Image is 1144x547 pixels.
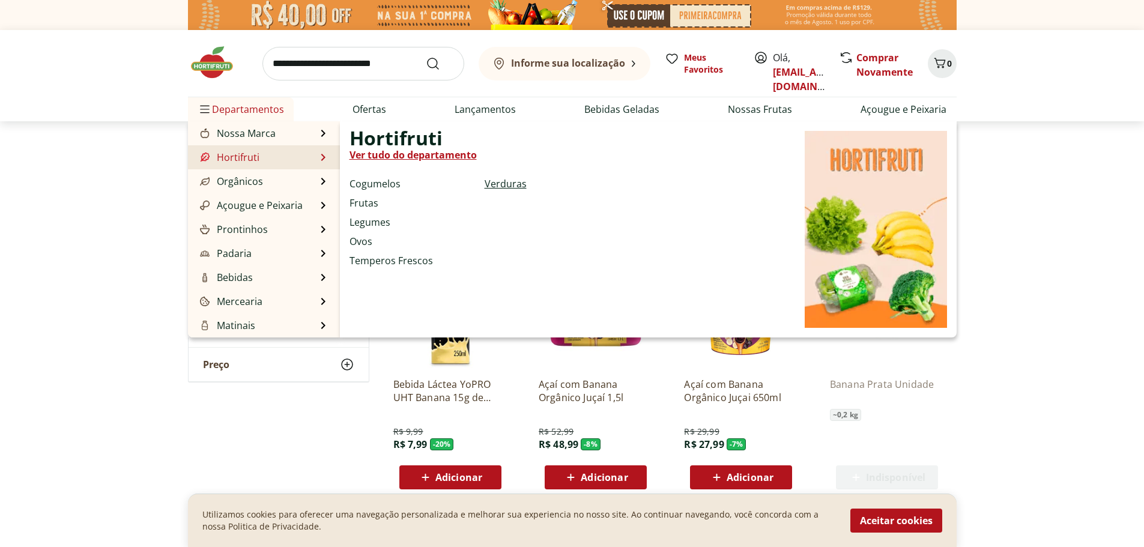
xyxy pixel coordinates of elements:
[198,246,252,261] a: PadariaPadaria
[198,318,255,333] a: MatinaisMatinais
[198,222,268,237] a: ProntinhosProntinhos
[856,51,913,79] a: Comprar Novamente
[947,58,952,69] span: 0
[198,95,212,124] button: Menu
[684,426,719,438] span: R$ 29,99
[188,44,248,80] img: Hortifruti
[203,358,229,370] span: Preço
[350,148,477,162] a: Ver tudo do departamento
[727,473,773,482] span: Adicionar
[350,253,433,268] a: Temperos Frescos
[200,201,210,210] img: Açougue e Peixaria
[198,198,303,213] a: Açougue e PeixariaAçougue e Peixaria
[200,225,210,234] img: Prontinhos
[393,378,507,404] a: Bebida Láctea YoPRO UHT Banana 15g de proteínas 250ml
[684,52,739,76] span: Meus Favoritos
[539,438,578,451] span: R$ 48,99
[684,378,798,404] a: Açaí com Banana Orgânico Juçai 650ml
[198,95,284,124] span: Departamentos
[202,509,836,533] p: Utilizamos cookies para oferecer uma navegação personalizada e melhorar sua experiencia no nosso ...
[200,297,210,306] img: Mercearia
[350,177,401,191] a: Cogumelos
[850,509,942,533] button: Aceitar cookies
[581,473,628,482] span: Adicionar
[861,102,946,116] a: Açougue e Peixaria
[511,56,625,70] b: Informe sua localização
[198,335,317,364] a: Frios, Queijos e LaticíniosFrios, Queijos e Laticínios
[773,50,826,94] span: Olá,
[198,294,262,309] a: MerceariaMercearia
[773,65,856,93] a: [EMAIL_ADDRESS][DOMAIN_NAME]
[485,177,527,191] a: Verduras
[198,126,276,141] a: Nossa MarcaNossa Marca
[928,49,957,78] button: Carrinho
[262,47,464,80] input: search
[350,131,443,145] span: Hortifruti
[805,131,947,328] img: Hortifruti
[581,438,601,450] span: - 8 %
[684,438,724,451] span: R$ 27,99
[665,52,739,76] a: Meus Favoritos
[399,465,501,489] button: Adicionar
[198,270,253,285] a: BebidasBebidas
[200,153,210,162] img: Hortifruti
[435,473,482,482] span: Adicionar
[200,273,210,282] img: Bebidas
[479,47,650,80] button: Informe sua localização
[189,348,369,381] button: Preço
[690,465,792,489] button: Adicionar
[545,465,647,489] button: Adicionar
[455,102,516,116] a: Lançamentos
[350,234,372,249] a: Ovos
[350,215,390,229] a: Legumes
[198,174,263,189] a: OrgânicosOrgânicos
[200,321,210,330] img: Matinais
[430,438,454,450] span: - 20 %
[727,438,746,450] span: - 7 %
[198,150,259,165] a: HortifrutiHortifruti
[393,426,423,438] span: R$ 9,99
[200,249,210,258] img: Padaria
[200,128,210,138] img: Nossa Marca
[584,102,659,116] a: Bebidas Geladas
[353,102,386,116] a: Ofertas
[539,378,653,404] a: Açaí com Banana Orgânico Juçaí 1,5l
[393,438,428,451] span: R$ 7,99
[728,102,792,116] a: Nossas Frutas
[539,426,574,438] span: R$ 52,99
[350,196,378,210] a: Frutas
[200,177,210,186] img: Orgânicos
[426,56,455,71] button: Submit Search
